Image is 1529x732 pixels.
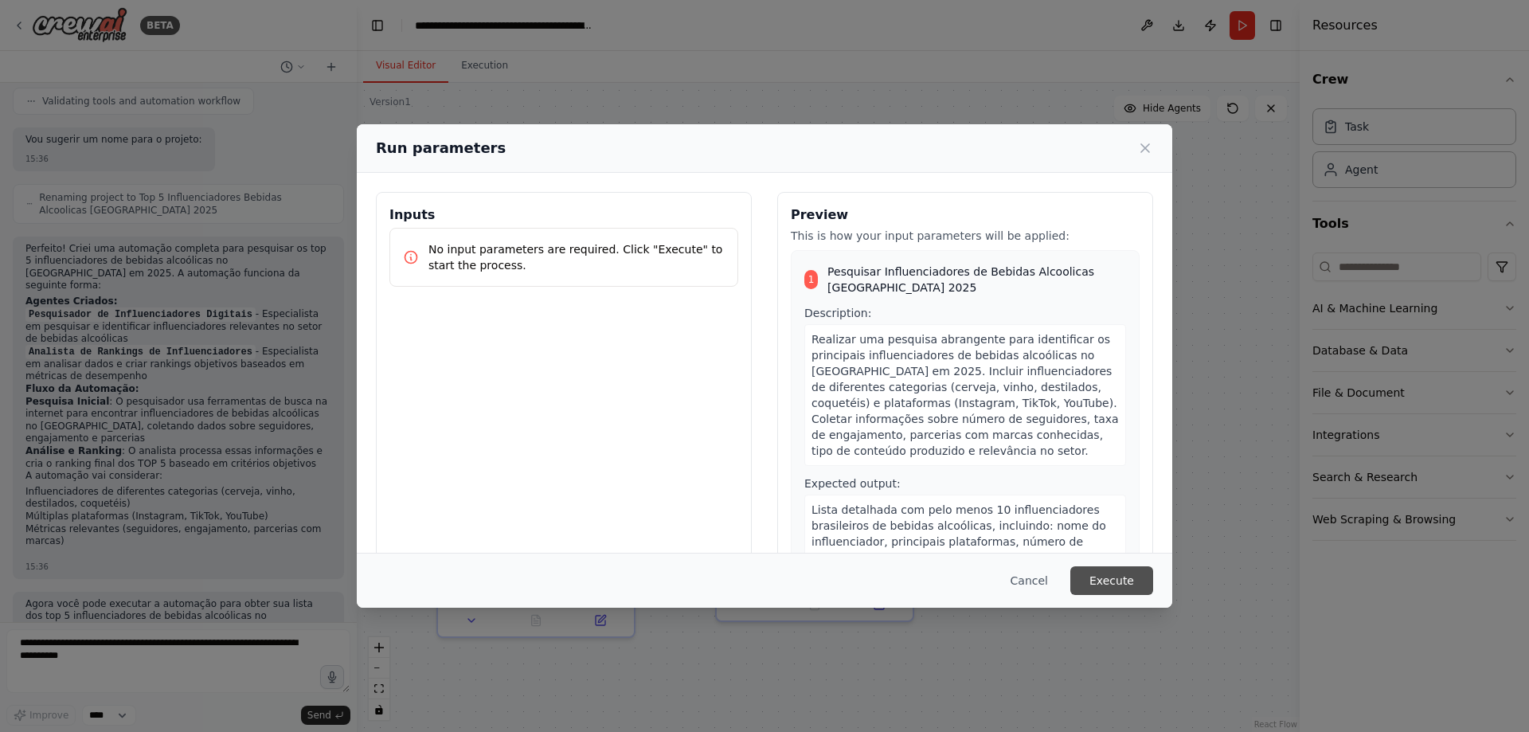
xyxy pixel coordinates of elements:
p: This is how your input parameters will be applied: [791,228,1140,244]
p: No input parameters are required. Click "Execute" to start the process. [428,241,725,273]
span: Lista detalhada com pelo menos 10 influenciadores brasileiros de bebidas alcoólicas, incluindo: n... [811,503,1109,596]
h3: Preview [791,206,1140,225]
span: Expected output: [804,477,901,490]
span: Description: [804,307,871,319]
button: Execute [1070,566,1153,595]
span: Realizar uma pesquisa abrangente para identificar os principais influenciadores de bebidas alcoól... [811,333,1119,457]
div: 1 [804,270,818,289]
button: Cancel [998,566,1061,595]
span: Pesquisar Influenciadores de Bebidas Alcoolicas [GEOGRAPHIC_DATA] 2025 [827,264,1126,296]
h2: Run parameters [376,137,506,159]
h3: Inputs [389,206,738,225]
